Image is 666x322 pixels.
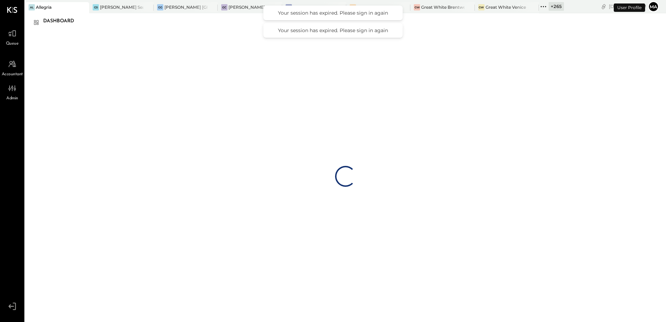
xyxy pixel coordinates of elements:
div: GB [286,4,292,10]
div: Great White Melrose [357,4,400,10]
div: GS [93,4,99,10]
div: + 265 [549,2,564,11]
div: [DATE] [609,3,646,10]
a: Queue [0,27,24,47]
div: Your session has expired. Please sign in again [270,10,396,16]
div: GG [157,4,163,10]
div: GW [478,4,485,10]
div: Great White Venice [486,4,526,10]
div: copy link [600,3,607,10]
a: Admin [0,82,24,102]
div: GW [414,4,420,10]
div: Dashboard [43,16,81,27]
div: Al [29,4,35,10]
div: [PERSON_NAME] Causeway [229,4,271,10]
button: Ma [648,1,659,12]
span: Accountant [2,71,23,78]
div: Great White Brentwood [421,4,464,10]
a: Accountant [0,58,24,78]
div: [PERSON_NAME] [GEOGRAPHIC_DATA] [164,4,207,10]
div: User Profile [614,3,645,12]
div: Allegria [36,4,52,10]
div: GC [221,4,227,10]
div: [PERSON_NAME] Seaport [100,4,143,10]
div: [PERSON_NAME] Back Bay [293,4,336,10]
div: Your session has expired. Please sign in again [270,27,396,33]
span: Admin [6,95,18,102]
span: Queue [6,41,19,47]
div: GW [350,4,356,10]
